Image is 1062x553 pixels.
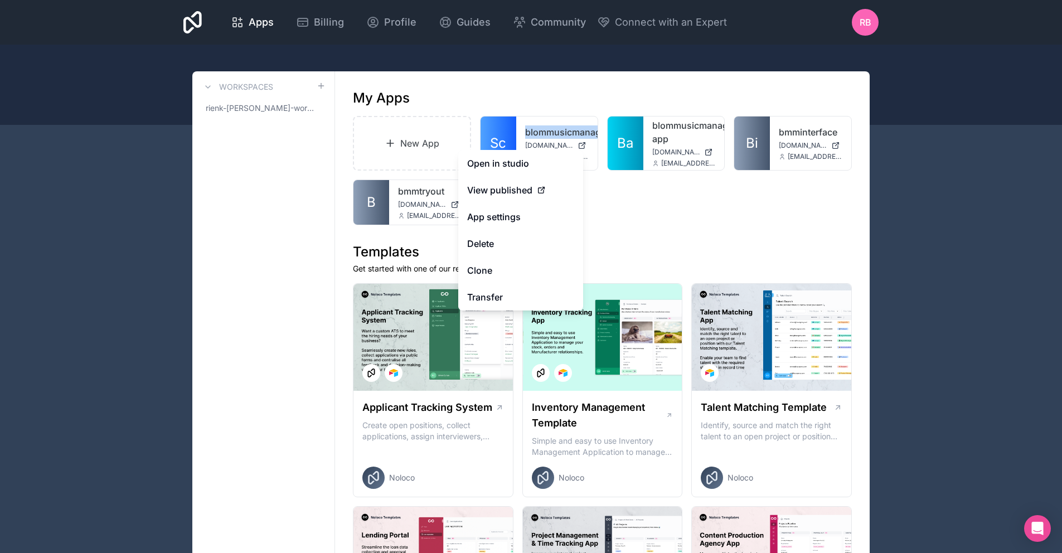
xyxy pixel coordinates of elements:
[608,117,643,170] a: Ba
[532,400,666,431] h1: Inventory Management Template
[597,14,727,30] button: Connect with an Expert
[353,243,852,261] h1: Templates
[458,150,583,177] a: Open in studio
[490,134,506,152] span: Sc
[362,400,492,415] h1: Applicant Tracking System
[457,14,491,30] span: Guides
[779,141,827,150] span: [DOMAIN_NAME]
[201,98,326,118] a: rienk-[PERSON_NAME]-workspace
[652,148,716,157] a: [DOMAIN_NAME]
[362,420,504,442] p: Create open positions, collect applications, assign interviewers, centralise candidate feedback a...
[398,200,462,209] a: [DOMAIN_NAME]
[525,125,589,139] a: blommusicmanagement
[249,14,274,30] span: Apps
[705,368,714,377] img: Airtable Logo
[458,177,583,203] a: View published
[206,103,317,114] span: rienk-[PERSON_NAME]-workspace
[458,230,583,257] button: Delete
[219,81,273,93] h3: Workspaces
[458,284,583,311] a: Transfer
[617,134,633,152] span: Ba
[353,89,410,107] h1: My Apps
[701,400,827,415] h1: Talent Matching Template
[384,14,416,30] span: Profile
[353,263,852,274] p: Get started with one of our ready-made templates
[746,134,758,152] span: Bi
[788,152,842,161] span: [EMAIL_ADDRESS][DOMAIN_NAME]
[430,10,500,35] a: Guides
[458,203,583,230] a: App settings
[287,10,353,35] a: Billing
[652,148,700,157] span: [DOMAIN_NAME]
[398,185,462,198] a: bmmtryout
[525,141,589,150] a: [DOMAIN_NAME]
[504,10,595,35] a: Community
[222,10,283,35] a: Apps
[615,14,727,30] span: Connect with an Expert
[661,159,716,168] span: [EMAIL_ADDRESS][DOMAIN_NAME]
[367,193,376,211] span: B
[559,368,568,377] img: Airtable Logo
[201,80,273,94] a: Workspaces
[860,16,871,29] span: RB
[481,117,516,170] a: Sc
[467,183,532,197] span: View published
[701,420,842,442] p: Identify, source and match the right talent to an open project or position with our Talent Matchi...
[353,180,389,225] a: B
[532,435,673,458] p: Simple and easy to use Inventory Management Application to manage your stock, orders and Manufact...
[314,14,344,30] span: Billing
[559,472,584,483] span: Noloco
[389,472,415,483] span: Noloco
[458,257,583,284] a: Clone
[353,116,471,171] a: New App
[531,14,586,30] span: Community
[728,472,753,483] span: Noloco
[398,200,446,209] span: [DOMAIN_NAME]
[407,211,462,220] span: [EMAIL_ADDRESS][DOMAIN_NAME]
[525,141,573,150] span: [DOMAIN_NAME]
[779,125,842,139] a: bmminterface
[652,119,716,145] a: blommusicmanagement-app
[1024,515,1051,542] div: Open Intercom Messenger
[389,368,398,377] img: Airtable Logo
[734,117,770,170] a: Bi
[357,10,425,35] a: Profile
[779,141,842,150] a: [DOMAIN_NAME]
